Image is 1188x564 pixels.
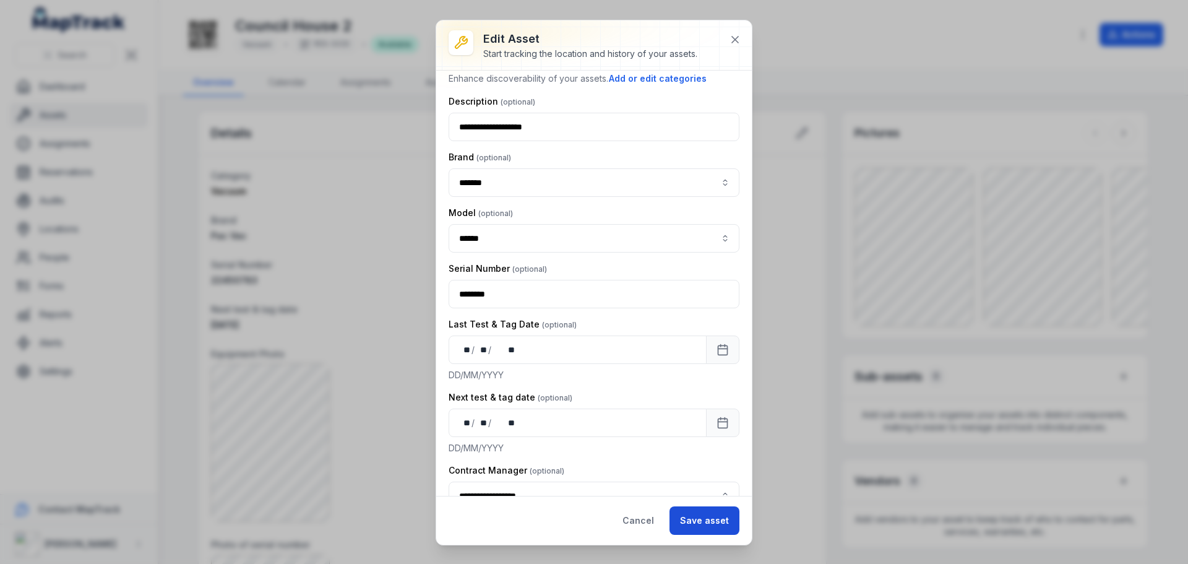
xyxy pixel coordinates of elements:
div: year, [493,417,515,429]
label: Serial Number [449,262,547,275]
button: Calendar [706,336,739,364]
button: Save asset [669,506,739,535]
div: / [471,344,476,356]
div: month, [476,417,488,429]
h3: Edit asset [483,30,697,48]
div: day, [459,417,471,429]
label: Brand [449,151,511,163]
button: Add or edit categories [608,72,707,85]
div: / [488,417,493,429]
div: / [488,344,493,356]
button: Calendar [706,409,739,437]
div: year, [493,344,515,356]
div: month, [476,344,488,356]
label: Model [449,207,513,219]
div: day, [459,344,471,356]
div: Start tracking the location and history of your assets. [483,48,697,60]
p: DD/MM/YYYY [449,369,739,381]
label: Next test & tag date [449,391,572,404]
label: Description [449,95,535,108]
p: Enhance discoverability of your assets. [449,72,739,85]
input: asset-edit:cf[ae11ba15-1579-4ecc-996c-910ebae4e155]-label [449,224,739,253]
label: Contract Manager [449,464,564,477]
p: DD/MM/YYYY [449,442,739,454]
label: Last Test & Tag Date [449,318,577,331]
button: Cancel [612,506,665,535]
div: / [471,417,476,429]
input: asset-edit:cf[3efdffd9-f055-49d9-9a65-0e9f08d77abc]-label [449,482,739,510]
input: asset-edit:cf[95398f92-8612-421e-aded-2a99c5a8da30]-label [449,168,739,197]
